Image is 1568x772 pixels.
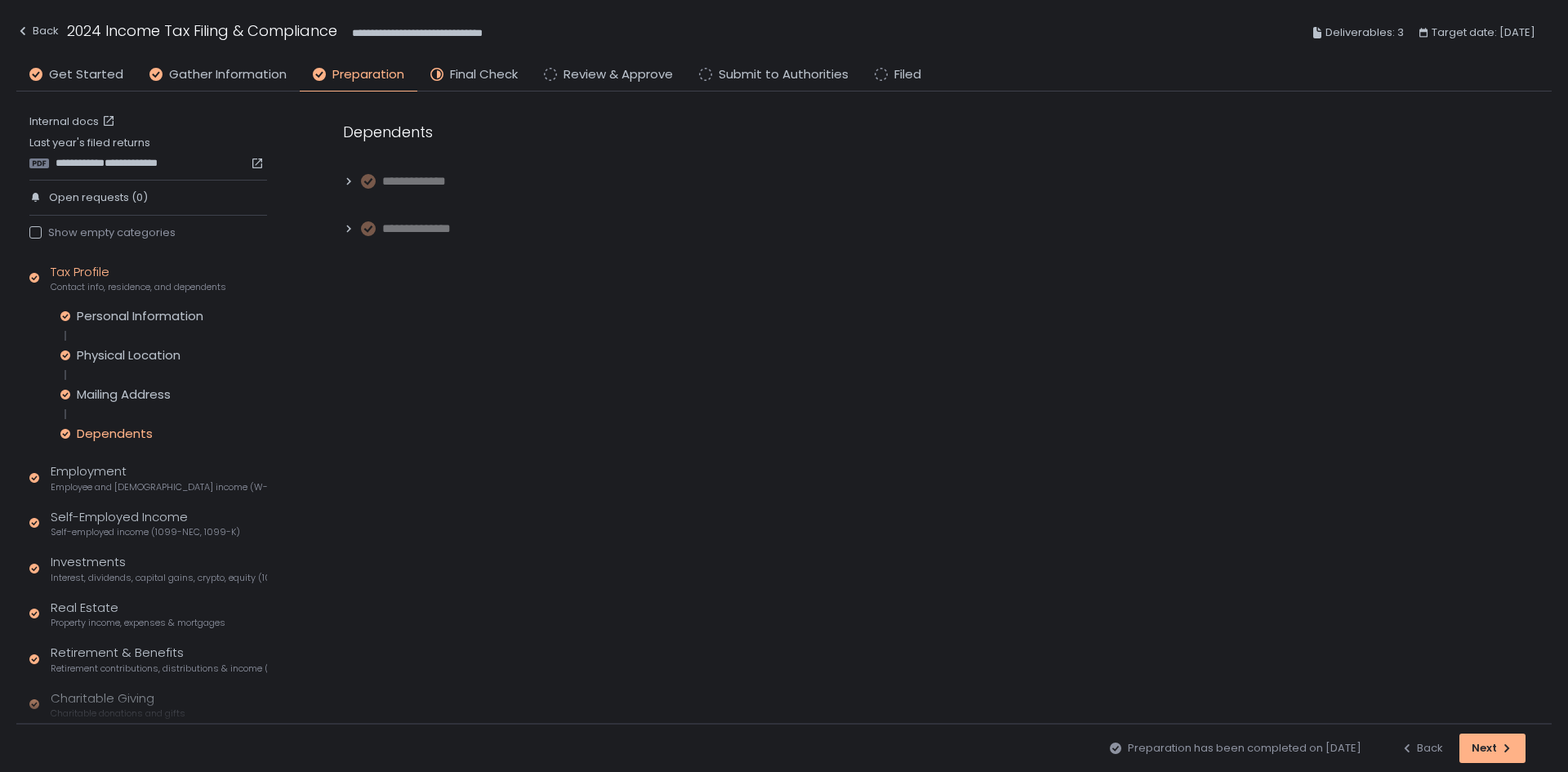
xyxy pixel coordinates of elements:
[51,663,267,675] span: Retirement contributions, distributions & income (1099-R, 5498)
[29,114,118,129] a: Internal docs
[77,386,171,403] div: Mailing Address
[332,65,404,84] span: Preparation
[67,20,337,42] h1: 2024 Income Tax Filing & Compliance
[450,65,518,84] span: Final Check
[169,65,287,84] span: Gather Information
[1325,23,1404,42] span: Deliverables: 3
[563,65,673,84] span: Review & Approve
[51,508,240,539] div: Self-Employed Income
[51,526,240,538] span: Self-employed income (1099-NEC, 1099-K)
[719,65,849,84] span: Submit to Authorities
[51,644,267,675] div: Retirement & Benefits
[51,462,267,493] div: Employment
[77,426,153,442] div: Dependents
[16,20,59,47] button: Back
[1432,23,1535,42] span: Target date: [DATE]
[51,263,226,294] div: Tax Profile
[343,121,1127,143] div: Dependents
[29,136,267,170] div: Last year's filed returns
[1128,741,1361,756] span: Preparation has been completed on [DATE]
[51,572,267,584] span: Interest, dividends, capital gains, crypto, equity (1099s, K-1s)
[16,21,59,41] div: Back
[894,65,921,84] span: Filed
[77,308,203,324] div: Personal Information
[1401,734,1443,763] button: Back
[51,599,225,630] div: Real Estate
[51,689,185,721] div: Charitable Giving
[51,617,225,629] span: Property income, expenses & mortgages
[51,553,267,584] div: Investments
[1459,734,1526,763] button: Next
[77,347,180,364] div: Physical Location
[1472,741,1513,756] div: Next
[49,190,148,205] span: Open requests (0)
[1401,741,1443,756] div: Back
[51,707,185,720] span: Charitable donations and gifts
[49,65,123,84] span: Get Started
[51,481,267,493] span: Employee and [DEMOGRAPHIC_DATA] income (W-2s)
[51,281,226,293] span: Contact info, residence, and dependents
